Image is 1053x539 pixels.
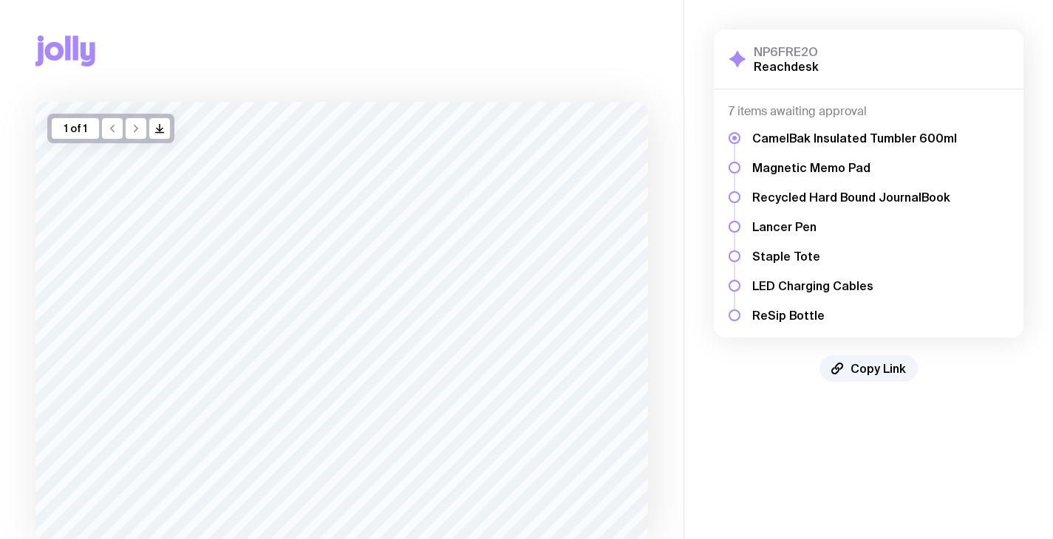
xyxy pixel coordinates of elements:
h4: 7 items awaiting approval [729,104,1009,119]
h3: NP6FRE2O [754,44,819,59]
h5: Magnetic Memo Pad [752,160,957,175]
h5: LED Charging Cables [752,278,957,293]
h2: Reachdesk [754,59,819,74]
button: />/> [149,118,170,139]
button: Copy Link [819,355,918,382]
div: 1 of 1 [52,118,99,139]
h5: Lancer Pen [752,219,957,234]
h5: CamelBak Insulated Tumbler 600ml [752,131,957,145]
h5: Staple Tote [752,249,957,264]
h5: ReSip Bottle [752,308,957,323]
span: Copy Link [851,361,906,376]
h5: Recycled Hard Bound JournalBook [752,190,957,205]
g: /> /> [156,125,164,133]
